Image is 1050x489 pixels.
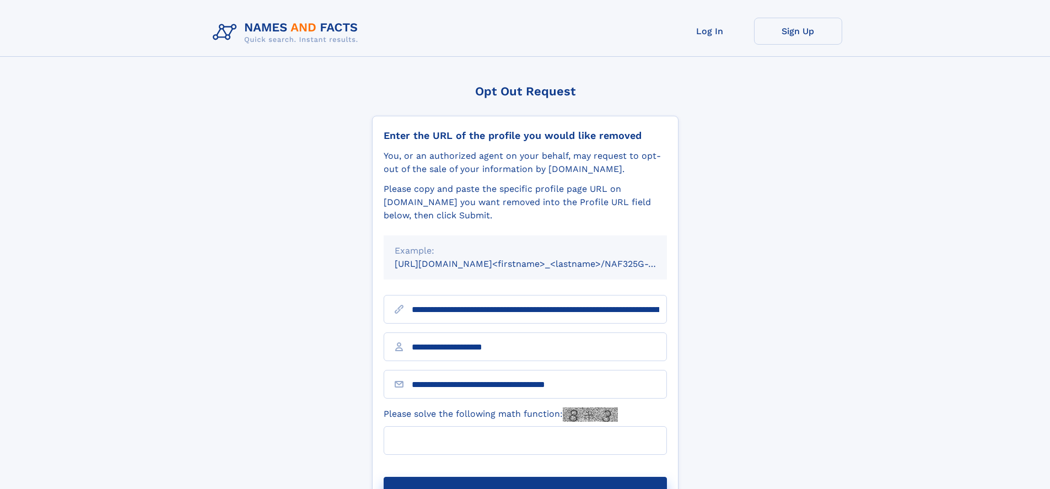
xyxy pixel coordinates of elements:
div: Enter the URL of the profile you would like removed [384,130,667,142]
div: Example: [395,244,656,257]
div: Please copy and paste the specific profile page URL on [DOMAIN_NAME] you want removed into the Pr... [384,182,667,222]
a: Log In [666,18,754,45]
label: Please solve the following math function: [384,407,618,422]
img: Logo Names and Facts [208,18,367,47]
div: Opt Out Request [372,84,679,98]
div: You, or an authorized agent on your behalf, may request to opt-out of the sale of your informatio... [384,149,667,176]
a: Sign Up [754,18,842,45]
small: [URL][DOMAIN_NAME]<firstname>_<lastname>/NAF325G-xxxxxxxx [395,259,688,269]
